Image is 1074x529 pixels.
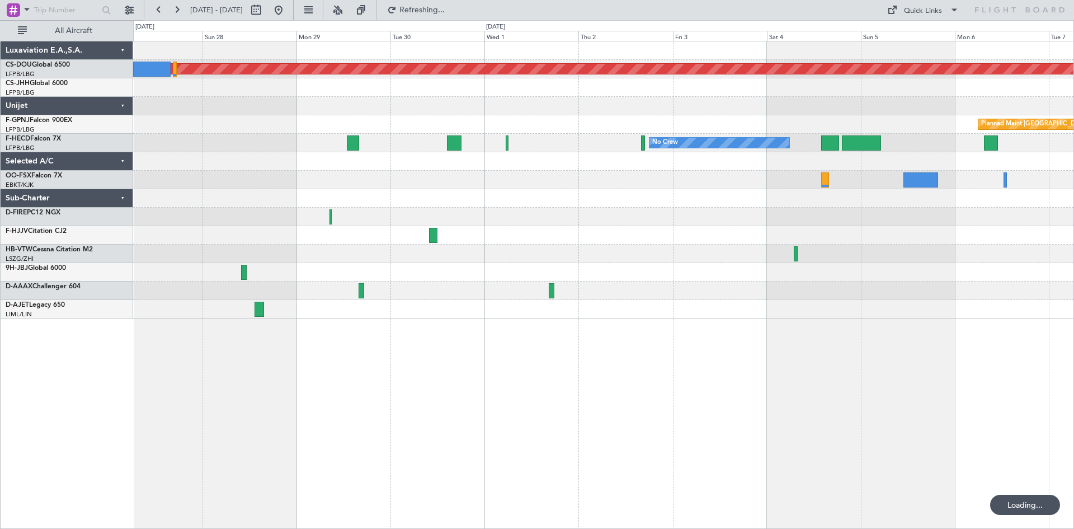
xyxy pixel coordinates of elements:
div: Loading... [990,495,1060,515]
div: Fri 3 [673,31,767,41]
span: F-HJJV [6,228,28,235]
div: Wed 1 [484,31,578,41]
div: Sat 4 [767,31,861,41]
div: Tue 30 [390,31,484,41]
a: D-AJETLegacy 650 [6,302,65,308]
span: HB-VTW [6,246,32,253]
a: OO-FSXFalcon 7X [6,172,62,179]
a: EBKT/KJK [6,181,34,189]
span: F-GPNJ [6,117,30,124]
span: D-AAAX [6,283,32,290]
a: CS-JHHGlobal 6000 [6,80,68,87]
a: D-AAAXChallenger 604 [6,283,81,290]
a: LFPB/LBG [6,70,35,78]
a: HB-VTWCessna Citation M2 [6,246,93,253]
a: LFPB/LBG [6,144,35,152]
div: [DATE] [486,22,505,32]
input: Trip Number [34,2,98,18]
a: LIML/LIN [6,310,32,319]
button: Quick Links [882,1,964,19]
span: D-AJET [6,302,29,308]
span: CS-DOU [6,62,32,68]
div: Mon 6 [955,31,1049,41]
div: [DATE] [135,22,154,32]
div: Thu 2 [578,31,672,41]
span: CS-JHH [6,80,30,87]
button: Refreshing... [382,1,449,19]
div: No Crew [652,134,678,151]
a: F-HJJVCitation CJ2 [6,228,67,235]
a: D-FIREPC12 NGX [6,209,60,216]
button: All Aircraft [12,22,121,40]
span: D-FIRE [6,209,27,216]
span: Refreshing... [399,6,446,14]
span: OO-FSX [6,172,31,179]
span: F-HECD [6,135,30,142]
div: Sun 28 [202,31,296,41]
div: Mon 29 [296,31,390,41]
span: [DATE] - [DATE] [190,5,243,15]
a: F-HECDFalcon 7X [6,135,61,142]
div: Quick Links [904,6,942,17]
a: LFPB/LBG [6,125,35,134]
div: Sat 27 [109,31,202,41]
a: F-GPNJFalcon 900EX [6,117,72,124]
a: LSZG/ZHI [6,255,34,263]
a: LFPB/LBG [6,88,35,97]
span: 9H-JBJ [6,265,28,271]
span: All Aircraft [29,27,118,35]
a: 9H-JBJGlobal 6000 [6,265,66,271]
div: Sun 5 [861,31,955,41]
a: CS-DOUGlobal 6500 [6,62,70,68]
